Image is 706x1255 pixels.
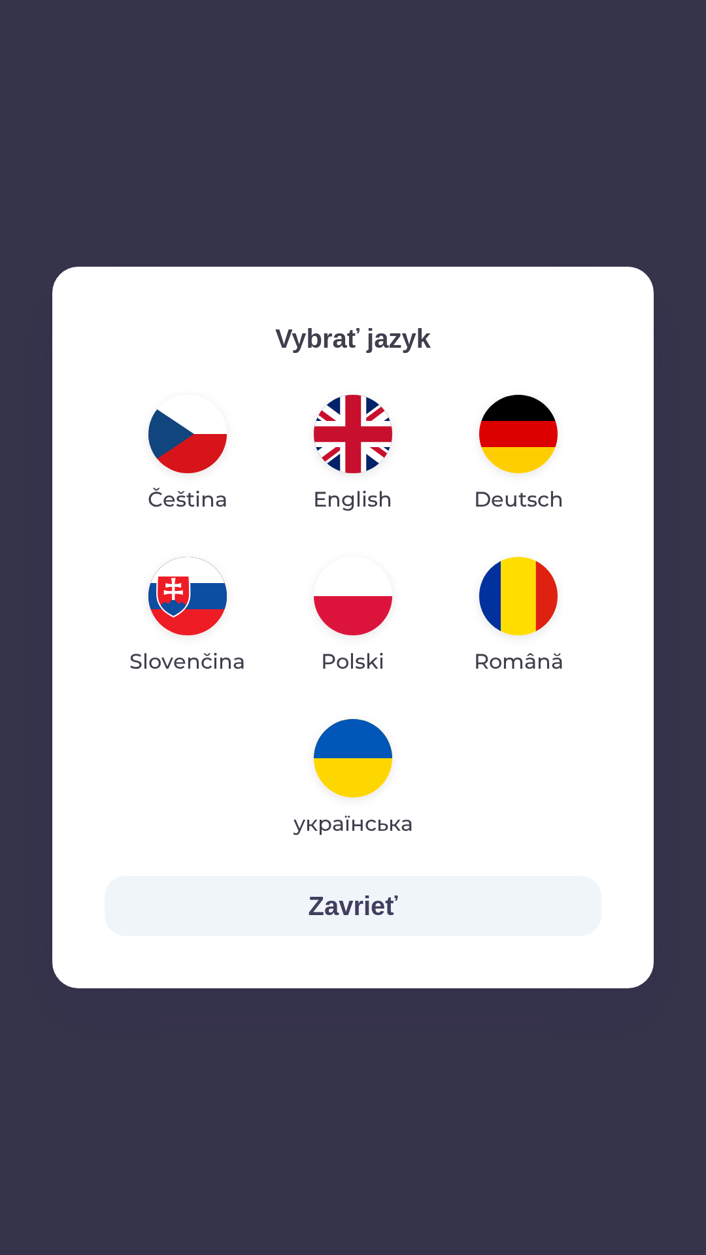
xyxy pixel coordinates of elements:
[321,646,384,677] p: Polski
[282,384,424,526] button: English
[148,395,227,473] img: cs flag
[148,557,227,635] img: sk flag
[314,557,392,635] img: pl flag
[116,384,259,526] button: Čeština
[105,319,601,358] p: Vybrať jazyk
[314,719,392,797] img: uk flag
[294,808,413,839] p: українська
[314,395,392,473] img: en flag
[282,546,424,688] button: Polski
[443,546,595,688] button: Română
[479,395,558,473] img: de flag
[105,876,601,936] button: Zavrieť
[443,384,595,526] button: Deutsch
[474,484,563,515] p: Deutsch
[270,709,435,850] button: українська
[105,546,270,688] button: Slovenčina
[479,557,558,635] img: ro flag
[129,646,245,677] p: Slovenčina
[313,484,392,515] p: English
[148,484,227,515] p: Čeština
[474,646,563,677] p: Română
